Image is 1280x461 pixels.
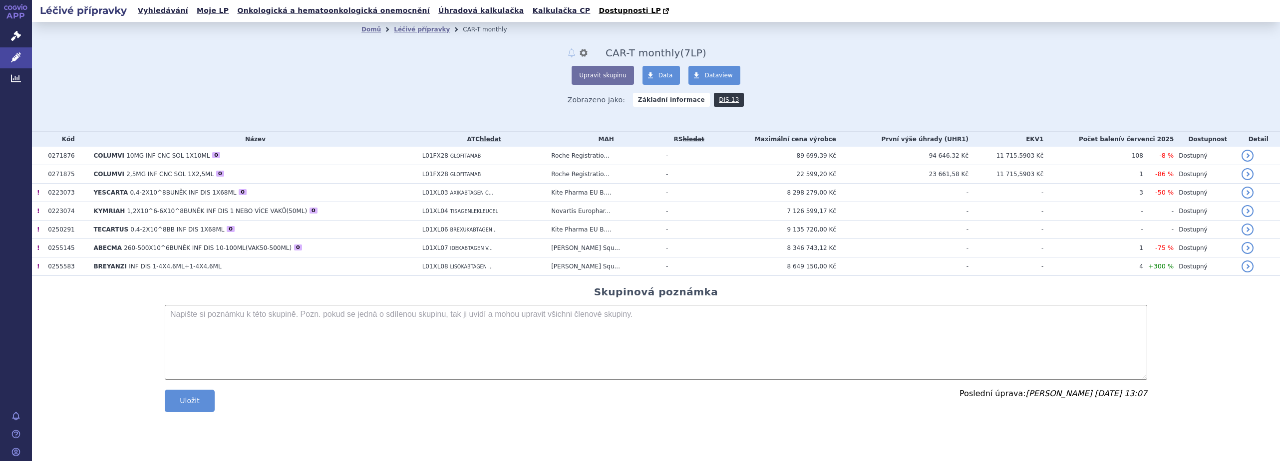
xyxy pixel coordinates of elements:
span: 0,4-2X10^8BUNĚK INF DIS 1X68ML [130,189,236,196]
span: KYMRIAH [93,208,125,215]
th: Počet balení [1043,132,1174,147]
td: Novartis Europhar... [546,202,661,221]
th: MAH [546,132,661,147]
td: Kite Pharma EU B.... [546,221,661,239]
td: - [1043,221,1143,239]
td: Dostupný [1174,239,1237,257]
a: Vyhledávání [135,4,191,17]
td: - [968,239,1043,257]
p: Poslední úprava: [960,390,1147,398]
th: ATC [417,132,547,147]
td: Roche Registratio... [546,147,661,165]
th: První výše úhrady (UHR1) [836,132,968,147]
span: -50 % [1155,189,1174,196]
td: 11 715,5903 Kč [968,165,1043,184]
span: U tohoto přípravku vypisujeme SCUP. [37,189,39,196]
strong: Základní informace [633,93,710,107]
span: L01XL08 [422,263,448,270]
td: Dostupný [1174,147,1237,165]
td: 7 126 599,17 Kč [712,202,836,221]
span: L01XL04 [422,208,448,215]
span: 1,2X10^6-6X10^8BUNĚK INF DIS 1 NEBO VÍCE VAKŮ(50ML) [127,208,308,215]
div: O [310,208,318,214]
td: Kite Pharma EU B.... [546,184,661,202]
td: [PERSON_NAME] Squ... [546,257,661,276]
button: Upravit skupinu [572,66,634,85]
a: Onkologická a hematoonkologická onemocnění [234,4,433,17]
td: - [968,221,1043,239]
td: 0250291 [43,221,88,239]
td: 11 715,5903 Kč [968,147,1043,165]
span: L01FX28 [422,152,448,159]
span: Dataview [704,72,732,79]
th: Název [88,132,417,147]
a: detail [1242,168,1254,180]
td: 94 646,32 Kč [836,147,968,165]
a: detail [1242,205,1254,217]
span: CAR-T monthly [606,47,680,59]
td: - [968,184,1043,202]
span: U tohoto přípravku vypisujeme SCUP. [37,244,39,251]
td: 0223074 [43,202,88,221]
td: Dostupný [1174,184,1237,202]
td: 22 599,20 Kč [712,165,836,184]
span: U tohoto přípravku vypisujeme SCUP. [37,226,39,233]
td: - [661,184,712,202]
span: ABECMA [93,244,122,251]
td: - [836,257,968,276]
a: Léčivé přípravky [394,26,450,33]
span: U tohoto přípravku vypisujeme SCUP. [37,208,39,215]
a: Dostupnosti LP [596,4,674,18]
td: 8 346 743,12 Kč [712,239,836,257]
div: O [216,171,224,177]
td: - [836,184,968,202]
td: - [661,165,712,184]
span: Zobrazeno jako: [568,93,626,107]
td: - [661,202,712,221]
li: CAR-T monthly [463,22,520,37]
td: 23 661,58 Kč [836,165,968,184]
td: - [836,221,968,239]
div: O [294,244,302,250]
a: Dataview [688,66,740,85]
span: LISOKABTAGEN ... [450,264,493,269]
td: - [836,202,968,221]
span: AXIKABTAGEN C... [450,190,493,196]
td: 0223073 [43,184,88,202]
span: 7 [684,47,691,59]
button: Uložit [165,390,215,412]
td: 3 [1043,184,1143,202]
a: Data [642,66,680,85]
td: 0255583 [43,257,88,276]
span: L01XL07 [422,244,448,251]
div: O [227,226,235,232]
a: vyhledávání neobsahuje žádnou platnou referenční skupinu [682,136,704,143]
th: EKV1 [968,132,1043,147]
span: TISAGENLEKLEUCEL [450,209,498,214]
h2: Skupinová poznámka [594,286,718,298]
span: L01XL06 [422,226,448,233]
td: - [661,239,712,257]
a: hledat [480,136,501,143]
td: [PERSON_NAME] Squ... [546,239,661,257]
span: GLOFITAMAB [450,172,481,177]
td: Dostupný [1174,202,1237,221]
a: DIS-13 [714,93,744,107]
th: Detail [1237,132,1280,147]
td: - [1043,202,1143,221]
a: Kalkulačka CP [530,4,594,17]
a: detail [1242,150,1254,162]
span: COLUMVI [93,171,124,178]
td: - [836,239,968,257]
a: detail [1242,242,1254,254]
span: COLUMVI [93,152,124,159]
span: v červenci 2025 [1121,136,1174,143]
td: 0271876 [43,147,88,165]
td: Dostupný [1174,165,1237,184]
span: 260-500X10^6BUNĚK INF DIS 10-100ML(VAK50-500ML) [124,244,292,251]
td: - [1143,202,1174,221]
td: Roche Registratio... [546,165,661,184]
th: RS [661,132,712,147]
td: 0271875 [43,165,88,184]
span: IDEKABTAGEN V... [450,245,493,251]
